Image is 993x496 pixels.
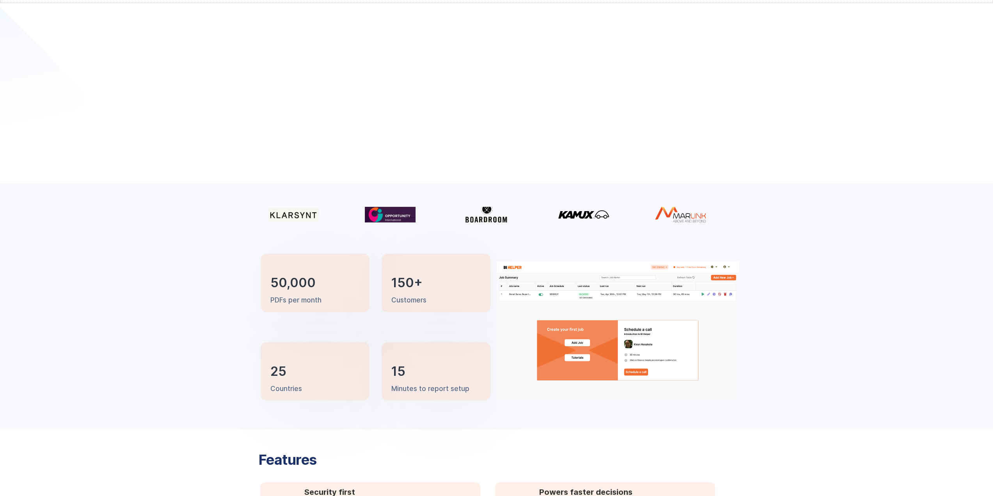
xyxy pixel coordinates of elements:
[391,277,423,289] h3: 150+
[268,208,318,221] img: Klarsynt logo
[270,277,316,289] h3: 50,000
[270,296,322,305] p: PDFs per month
[391,384,469,394] p: Minutes to report setup
[391,366,405,377] h3: 15
[270,366,286,377] h3: 25
[259,453,454,467] h3: Features
[270,384,302,394] p: Countries
[391,296,426,305] p: Customers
